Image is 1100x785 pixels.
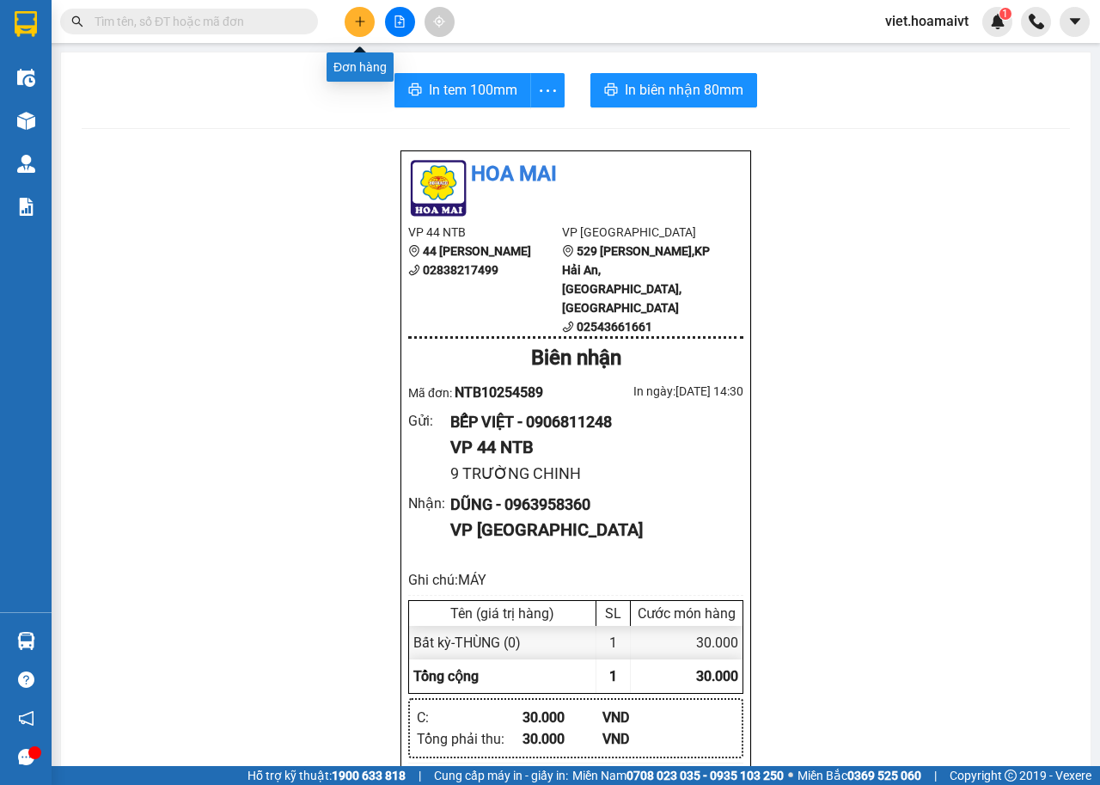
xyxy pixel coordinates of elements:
[18,672,34,688] span: question-circle
[797,766,921,785] span: Miền Bắc
[934,766,937,785] span: |
[15,11,37,37] img: logo-vxr
[602,728,682,750] div: VND
[423,244,531,258] b: 44 [PERSON_NAME]
[394,73,531,107] button: printerIn tem 100mm
[413,605,591,622] div: Tên (giá trị hàng)
[417,707,522,728] div: C :
[562,321,574,333] span: phone
[450,434,730,461] div: VP 44 NTB
[631,626,742,659] div: 30.000
[522,707,602,728] div: 30.000
[413,668,479,684] span: Tổng cộng
[609,668,617,684] span: 1
[1029,14,1044,29] img: phone-icon
[408,410,450,432] div: Gửi :
[433,15,445,28] span: aim
[562,223,716,242] li: VP [GEOGRAPHIC_DATA]
[625,79,743,101] span: In biên nhận 80mm
[434,766,568,785] span: Cung cấp máy in - giấy in:
[408,223,562,242] li: VP 44 NTB
[576,382,743,401] div: In ngày: [DATE] 14:30
[385,7,415,37] button: file-add
[596,626,631,659] div: 1
[18,710,34,727] span: notification
[425,7,455,37] button: aim
[871,10,982,32] span: viet.hoamaivt
[429,79,517,101] span: In tem 100mm
[408,158,468,218] img: logo.jpg
[18,749,34,765] span: message
[562,244,710,315] b: 529 [PERSON_NAME],KP Hải An, [GEOGRAPHIC_DATA], [GEOGRAPHIC_DATA]
[572,766,784,785] span: Miền Nam
[847,769,921,782] strong: 0369 525 060
[17,198,35,216] img: solution-icon
[1005,770,1017,782] span: copyright
[17,155,35,173] img: warehouse-icon
[577,320,652,334] b: 02543661661
[419,766,421,785] span: |
[247,766,406,785] span: Hỗ trợ kỹ thuật:
[602,707,682,728] div: VND
[408,382,576,403] div: Mã đơn:
[788,772,793,779] span: ⚪️
[1067,14,1083,29] span: caret-down
[408,83,422,99] span: printer
[562,245,574,257] span: environment
[71,15,83,28] span: search
[990,14,1005,29] img: icon-new-feature
[17,112,35,130] img: warehouse-icon
[408,342,743,375] div: Biên nhận
[413,635,521,651] span: Bất kỳ - THÙNG (0)
[17,632,35,650] img: warehouse-icon
[417,728,522,750] div: Tổng phải thu :
[455,384,543,401] span: NTB10254589
[408,158,743,191] li: Hoa Mai
[345,7,375,37] button: plus
[450,493,730,517] div: DŨNG - 0963958360
[408,493,450,514] div: Nhận :
[604,83,618,99] span: printer
[408,569,743,591] div: Ghi chú: MÁY
[531,80,564,101] span: more
[626,769,784,782] strong: 0708 023 035 - 0935 103 250
[394,15,406,28] span: file-add
[17,69,35,87] img: warehouse-icon
[354,15,366,28] span: plus
[423,263,498,277] b: 02838217499
[635,605,738,622] div: Cước món hàng
[450,517,730,543] div: VP [GEOGRAPHIC_DATA]
[95,12,297,31] input: Tìm tên, số ĐT hoặc mã đơn
[590,73,757,107] button: printerIn biên nhận 80mm
[450,462,730,486] div: 9 TRƯỜNG CHINH
[408,264,420,276] span: phone
[999,8,1011,20] sup: 1
[450,410,730,434] div: BẾP VIỆT - 0906811248
[696,668,738,684] span: 30.000
[1060,7,1090,37] button: caret-down
[408,245,420,257] span: environment
[332,769,406,782] strong: 1900 633 818
[601,605,626,622] div: SL
[530,73,565,107] button: more
[522,728,602,750] div: 30.000
[1002,8,1008,20] span: 1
